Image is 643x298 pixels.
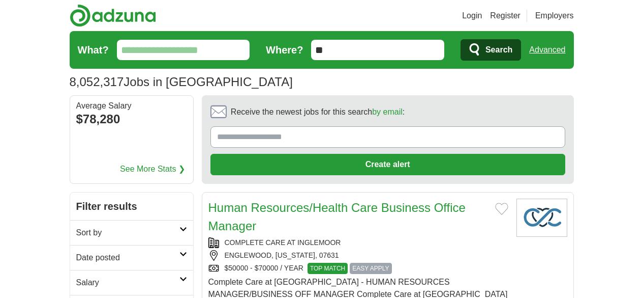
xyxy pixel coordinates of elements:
span: EASY APPLY [350,263,391,274]
img: Company logo [516,199,567,237]
span: 8,052,317 [70,73,124,91]
button: Search [461,39,521,61]
a: Employers [535,10,574,22]
a: Sort by [70,220,193,245]
button: Add to favorite jobs [495,203,508,215]
span: Search [485,40,512,60]
a: Login [462,10,482,22]
a: Human Resources/Health Care Business Office Manager [208,201,466,233]
a: Date posted [70,245,193,270]
label: Where? [266,42,303,58]
img: Adzuna logo [70,4,156,27]
h2: Date posted [76,252,179,264]
div: Average Salary [76,102,187,110]
span: Receive the newest jobs for this search : [231,106,405,118]
h2: Salary [76,277,179,289]
a: by email [372,107,403,116]
a: Register [490,10,520,22]
a: Salary [70,270,193,295]
h2: Sort by [76,227,179,239]
div: $50000 - $70000 / YEAR [208,263,508,274]
span: TOP MATCH [308,263,348,274]
div: $78,280 [76,110,187,128]
button: Create alert [210,154,565,175]
div: ENGLEWOOD, [US_STATE], 07631 [208,250,508,261]
div: COMPLETE CARE AT INGLEMOOR [208,237,508,248]
h1: Jobs in [GEOGRAPHIC_DATA] [70,75,293,89]
a: Advanced [529,40,565,60]
a: See More Stats ❯ [120,163,185,175]
label: What? [78,42,109,58]
h2: Filter results [70,193,193,220]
